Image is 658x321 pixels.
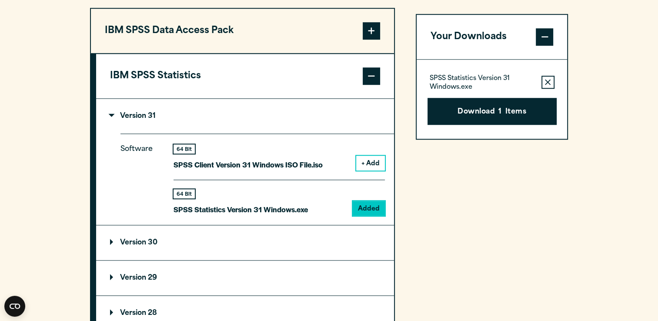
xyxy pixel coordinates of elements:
p: Version 31 [110,113,156,120]
p: SPSS Client Version 31 Windows ISO File.iso [174,158,323,171]
div: Your Downloads [417,59,568,139]
p: SPSS Statistics Version 31 Windows.exe [174,203,308,216]
span: 1 [498,107,501,118]
button: IBM SPSS Statistics [96,54,394,98]
button: Download1Items [428,98,557,125]
p: Version 29 [110,274,157,281]
summary: Version 31 [96,99,394,134]
p: Version 28 [110,310,157,317]
p: SPSS Statistics Version 31 Windows.exe [430,74,534,92]
summary: Version 29 [96,261,394,295]
button: IBM SPSS Data Access Pack [91,9,394,53]
button: + Add [356,156,385,171]
button: Open CMP widget [4,296,25,317]
div: 64 Bit [174,189,195,198]
button: Added [353,201,385,216]
button: Your Downloads [417,15,568,59]
p: Version 30 [110,239,157,246]
summary: Version 30 [96,225,394,260]
p: Software [120,143,160,209]
div: 64 Bit [174,144,195,154]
